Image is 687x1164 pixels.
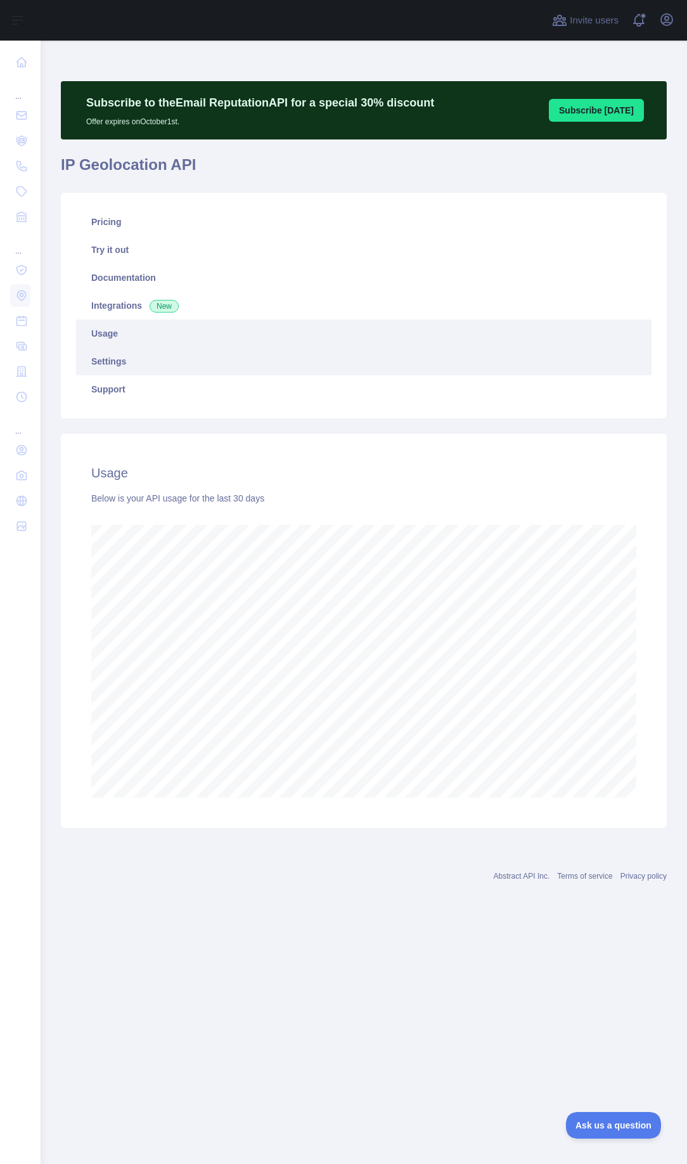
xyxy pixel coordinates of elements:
a: Documentation [76,264,652,292]
h1: IP Geolocation API [61,155,667,185]
a: Settings [76,347,652,375]
a: Privacy policy [620,872,667,881]
div: ... [10,231,30,256]
iframe: Toggle Customer Support [566,1112,662,1139]
a: Integrations New [76,292,652,320]
button: Subscribe [DATE] [549,99,644,122]
div: Below is your API usage for the last 30 days [91,492,636,505]
div: ... [10,411,30,436]
button: Invite users [549,10,621,30]
p: Subscribe to the Email Reputation API for a special 30 % discount [86,94,434,112]
a: Terms of service [557,872,612,881]
span: New [150,300,179,313]
h2: Usage [91,464,636,482]
p: Offer expires on October 1st. [86,112,434,127]
a: Pricing [76,208,652,236]
a: Abstract API Inc. [494,872,550,881]
div: ... [10,76,30,101]
span: Invite users [570,13,619,28]
a: Try it out [76,236,652,264]
a: Support [76,375,652,403]
a: Usage [76,320,652,347]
